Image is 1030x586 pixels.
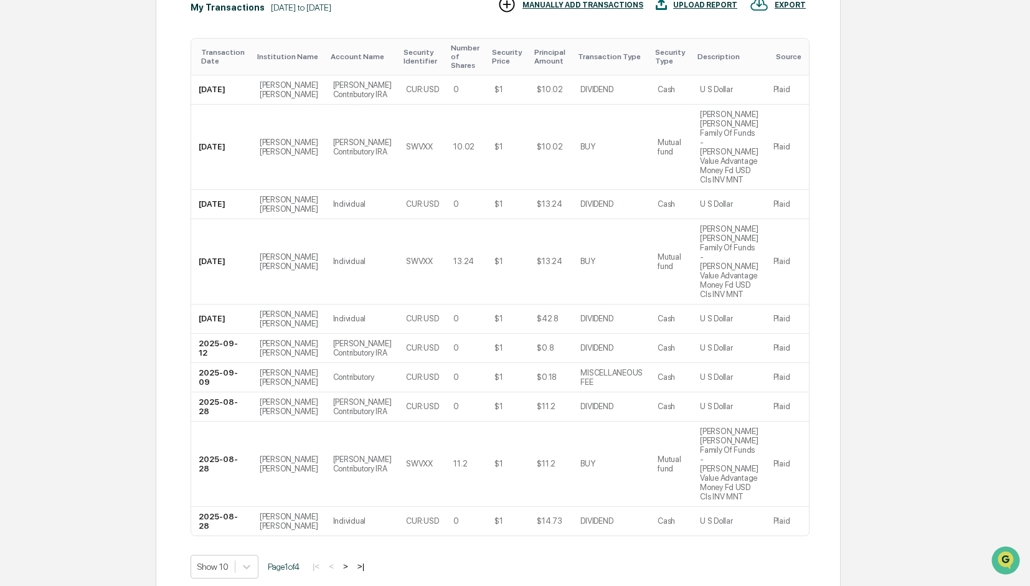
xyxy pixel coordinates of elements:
[12,95,35,117] img: 1746055101610-c473b297-6a78-478c-a979-82029cc54cd1
[580,85,613,94] div: DIVIDEND
[700,314,732,323] div: U S Dollar
[658,372,675,382] div: Cash
[766,105,809,190] td: Plaid
[406,314,438,323] div: CUR:USD
[494,516,503,526] div: $1
[697,52,761,61] div: Toggle SortBy
[537,85,562,94] div: $10.02
[354,561,368,572] button: >|
[260,310,318,328] div: [PERSON_NAME] [PERSON_NAME]
[766,219,809,305] td: Plaid
[580,343,613,352] div: DIVIDEND
[12,158,22,168] div: 🖐️
[406,85,438,94] div: CUR:USD
[326,363,399,392] td: Contributory
[25,156,80,169] span: Preclearance
[326,75,399,105] td: [PERSON_NAME] Contributory IRA
[406,257,433,266] div: SWVXX
[103,156,154,169] span: Attestations
[260,512,318,531] div: [PERSON_NAME] [PERSON_NAME]
[326,219,399,305] td: Individual
[326,305,399,334] td: Individual
[260,397,318,416] div: [PERSON_NAME] [PERSON_NAME]
[522,1,643,9] div: MANUALLY ADD TRANSACTIONS
[453,257,474,266] div: 13.24
[537,257,562,266] div: $13.24
[453,199,459,209] div: 0
[494,314,503,323] div: $1
[537,372,557,382] div: $0.18
[124,210,151,220] span: Pylon
[537,142,562,151] div: $10.02
[580,314,613,323] div: DIVIDEND
[451,44,482,70] div: Toggle SortBy
[658,455,685,473] div: Mutual fund
[766,334,809,363] td: Plaid
[268,562,300,572] span: Page 1 of 4
[766,75,809,105] td: Plaid
[494,85,503,94] div: $1
[700,402,732,411] div: U S Dollar
[406,142,433,151] div: SWVXX
[580,142,595,151] div: BUY
[191,422,252,507] td: 2025-08-28
[658,138,685,156] div: Mutual fund
[191,105,252,190] td: [DATE]
[494,402,503,411] div: $1
[331,52,394,61] div: Toggle SortBy
[191,190,252,219] td: [DATE]
[658,314,675,323] div: Cash
[494,199,503,209] div: $1
[201,48,247,65] div: Toggle SortBy
[700,85,732,94] div: U S Dollar
[260,252,318,271] div: [PERSON_NAME] [PERSON_NAME]
[658,252,685,271] div: Mutual fund
[326,334,399,363] td: [PERSON_NAME] Contributory IRA
[90,158,100,168] div: 🗄️
[537,516,562,526] div: $14.73
[309,561,323,572] button: |<
[325,561,338,572] button: <
[42,95,204,107] div: Start new chat
[494,343,503,352] div: $1
[700,110,758,184] div: [PERSON_NAME] [PERSON_NAME] Family Of Funds - [PERSON_NAME] Value Advantage Money Fd USD Cls INV MNT
[191,305,252,334] td: [DATE]
[580,516,613,526] div: DIVIDEND
[766,392,809,422] td: Plaid
[25,180,78,192] span: Data Lookup
[191,219,252,305] td: [DATE]
[191,507,252,536] td: 2025-08-28
[453,343,459,352] div: 0
[7,151,85,174] a: 🖐️Preclearance
[406,372,438,382] div: CUR:USD
[453,314,459,323] div: 0
[271,2,331,12] div: [DATE] to [DATE]
[494,142,503,151] div: $1
[700,224,758,299] div: [PERSON_NAME] [PERSON_NAME] Family Of Funds - [PERSON_NAME] Value Advantage Money Fd USD Cls INV MNT
[260,195,318,214] div: [PERSON_NAME] [PERSON_NAME]
[326,422,399,507] td: [PERSON_NAME] Contributory IRA
[453,459,467,468] div: 11.2
[534,48,568,65] div: Toggle SortBy
[776,52,804,61] div: Toggle SortBy
[494,459,503,468] div: $1
[580,402,613,411] div: DIVIDEND
[406,199,438,209] div: CUR:USD
[700,372,732,382] div: U S Dollar
[326,507,399,536] td: Individual
[537,402,555,411] div: $11.2
[85,151,159,174] a: 🗄️Attestations
[257,52,321,61] div: Toggle SortBy
[658,402,675,411] div: Cash
[700,343,732,352] div: U S Dollar
[580,257,595,266] div: BUY
[766,422,809,507] td: Plaid
[990,545,1024,579] iframe: Open customer support
[260,368,318,387] div: [PERSON_NAME] [PERSON_NAME]
[655,48,687,65] div: Toggle SortBy
[212,98,227,113] button: Start new chat
[453,402,459,411] div: 0
[260,339,318,357] div: [PERSON_NAME] [PERSON_NAME]
[404,48,441,65] div: Toggle SortBy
